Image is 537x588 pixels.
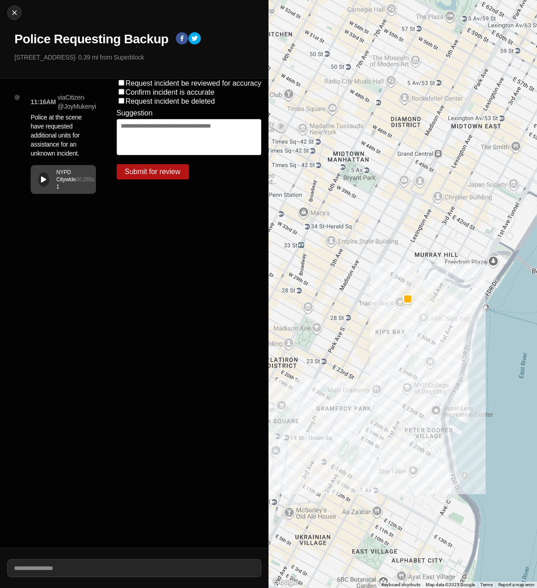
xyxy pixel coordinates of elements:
button: cancel [7,5,22,20]
button: Submit for review [117,164,189,179]
img: Google [271,576,300,588]
img: cancel [10,8,19,17]
label: Confirm incident is accurate [126,88,214,96]
label: Suggestion [117,109,153,117]
p: 11:16AM [31,97,56,106]
button: twitter [188,32,201,46]
div: 30.265 s [76,176,94,183]
button: Keyboard shortcuts [382,582,420,588]
a: Open this area in Google Maps (opens a new window) [271,576,300,588]
a: Terms (opens in new tab) [480,582,493,587]
h1: Police Requesting Backup [14,31,168,47]
p: via Citizen · @ JoyMukenyi [58,93,96,111]
span: Map data ©2025 Google [426,582,475,587]
p: Police at the scene have requested additional units for assistance for an unknown incident. [31,113,96,158]
p: [STREET_ADDRESS] · 0.39 mi from Superblock [14,53,261,62]
label: Request incident be deleted [126,97,215,105]
button: facebook [176,32,188,46]
label: Request incident be reviewed for accuracy [126,79,262,87]
div: NYPD Citywide 1 [56,169,76,190]
a: Report a map error [498,582,534,587]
